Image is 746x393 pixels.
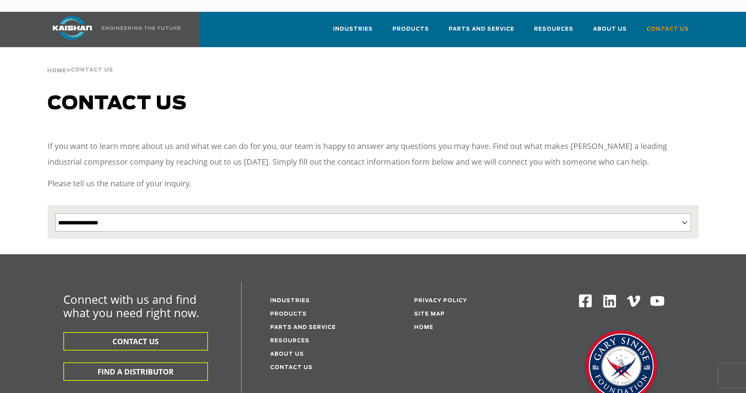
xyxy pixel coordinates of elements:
[578,294,593,308] img: Facebook
[392,25,429,34] span: Products
[47,67,66,74] a: Home
[63,332,208,351] button: CONTACT US
[270,338,309,343] a: Resources
[71,68,113,73] span: Contact Us
[270,325,336,330] a: Parts and service
[102,26,181,30] img: Engineering the future
[647,25,689,34] span: Contact Us
[47,68,66,73] span: Home
[63,362,208,381] button: FIND A DISTRIBUTOR
[270,298,310,303] a: Industries
[593,25,627,34] span: About Us
[270,365,313,370] a: Contact Us
[48,138,699,170] p: If you want to learn more about us and what we can do for you, our team is happy to answer any qu...
[593,19,627,46] a: About Us
[392,19,429,46] a: Products
[333,25,373,34] span: Industries
[449,25,514,34] span: Parts and Service
[534,19,573,46] a: Resources
[449,19,514,46] a: Parts and Service
[48,94,187,113] span: Contact us
[333,19,373,46] a: Industries
[270,312,307,317] a: Products
[43,12,182,47] a: Kaishan USA
[602,294,617,309] img: Linkedin
[43,16,102,40] img: kaishan logo
[48,176,699,191] p: Please tell us the nature of your inquiry.
[414,298,467,303] a: Privacy Policy
[650,294,665,309] img: Youtube
[414,312,445,317] a: Site Map
[63,292,199,320] span: Connect with us and find what you need right now.
[627,296,640,307] img: Vimeo
[534,25,573,34] span: Resources
[47,47,113,77] div: >
[647,19,689,46] a: Contact Us
[270,352,304,357] a: About Us
[414,325,433,330] a: Home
